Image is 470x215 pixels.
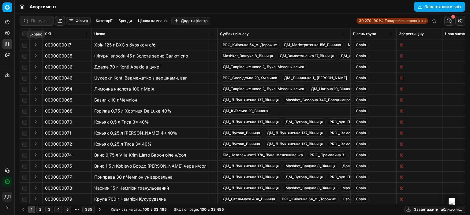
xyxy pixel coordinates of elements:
span: 0000000077 [45,174,72,180]
span: 0000000046 [45,75,73,81]
div: Базилік 10 г Чемпіон [94,97,206,103]
button: ДП [2,192,12,202]
span: Mashket_Соборна 34Б_Володимирець [283,96,358,104]
span: БМ_Незалежності 37а_Лука-Мелешківська [220,151,306,159]
button: Go to previous page [20,206,27,213]
span: Chain [353,173,369,181]
span: Chain [353,41,369,49]
button: Expand [32,74,39,81]
span: 0000000036 [45,64,73,70]
button: Expand [32,184,39,191]
span: ДМ_Л.Лук'яненка 137_Вінниця [220,162,282,170]
button: Expand [32,107,39,114]
span: ДМ_Л.Лук'яненка 137_Вінниця [220,184,282,192]
button: Expand [32,151,39,158]
span: Mashket_Ващука 8_Вінниця [220,52,276,60]
span: ДМ_Тиврівське шосе 2_Лука-Мелешківська [220,85,307,93]
span: Chain [353,107,369,115]
span: Домашній маркет _ [PERSON_NAME] 45 [340,162,417,170]
span: Chain [353,129,369,137]
input: Пошук по SKU або назві [31,18,50,24]
button: Expand [32,140,39,147]
span: PRO _ Замостянська 40 [327,129,376,137]
strong: 100 [143,207,149,212]
span: PRO_зуп. Площа Перемоги_Вінниця [327,118,397,126]
span: ДМ_Замостянська 17_Вінниця [277,52,337,60]
span: Chain [353,96,369,104]
span: Chain [353,184,369,192]
span: 0000000078 [45,185,72,191]
span: Назва [94,32,105,36]
span: PRO_Слобідська 29_Хмільник [220,74,280,82]
span: ДМ_Л.Лук'яненка 137_Вінниця [220,173,282,181]
span: ДМ_Нагірна 19_Вінниця [308,85,356,93]
span: Chain [353,63,369,71]
a: 30 270 (90%)Товари без переоцінки [356,18,428,24]
div: Драже 70 г Konti Арахіс в цукрі [94,64,206,70]
span: 0000000054 [45,86,72,92]
button: 1 [28,206,35,213]
button: Expand [32,96,39,103]
button: Бренди [116,17,134,24]
button: Expand all [32,30,39,38]
button: Завантажити звіт [414,2,465,12]
div: Горілка 0,75 л Хортиця De Luxe 40% [94,108,206,114]
span: ДМ_Лугова_Вінниця [283,118,326,126]
div: Цукерки Konti Ведмежатко з вершками, ваг [94,75,206,81]
span: Mashket_Замостянська 34_Вінниця [345,41,416,49]
span: SKU [45,32,53,36]
strong: з [151,207,152,212]
span: Зберегти ціну [399,32,424,36]
button: Фільтр [66,17,91,24]
span: 0000000074 [45,152,72,158]
span: Chain [353,140,369,148]
button: 4 [54,206,62,213]
span: Рівень групи [353,32,376,36]
span: Osnova_Болгарська 42А_Вінниця [340,195,406,203]
div: Приправа 30 г Чемпіон універсальна [94,174,206,180]
span: Кількість на стр. : [111,207,142,212]
span: ДМ_Лугова_Вінниця [220,140,263,148]
span: 0000000035 [45,53,72,59]
span: Chain [353,85,369,93]
button: Expand [32,162,39,169]
span: ДМ_Магістратська 156_Вінниця [281,41,344,49]
span: ДМ_Стельмаха 43а_Вінниця [220,195,278,203]
div: Expand [27,31,45,38]
span: Chain [353,52,369,60]
span: Mashket_Ващука 8_Вінниця [283,184,338,192]
span: PRO_зуп. Площа Перемоги_Вінниця [327,173,397,181]
button: Завантажити таблицю як... [405,206,465,213]
span: 0000000071 [45,130,71,136]
span: Chain [353,162,369,170]
span: ДМ_Л.Лук'яненка 137_Вінниця [264,129,326,137]
span: Chain [353,74,369,82]
div: Вино 0,75 л Villa Krim Шато Барон біле н/сол [94,152,206,158]
button: Expand [32,173,39,180]
span: PRO_Слобідська 29_Хмільник [348,151,408,159]
span: PRO_Київська 54_с. Дорожне [279,195,339,203]
span: ДМ_Синьоводська 141_Вінниця [338,52,401,60]
span: 0000000065 [45,97,72,103]
span: PRO _ Трамвайна 3 [307,151,347,159]
span: Chain [353,118,369,126]
div: Вино 1,5 л Koblevo Бордо [PERSON_NAME] черв н/сол [94,163,206,169]
span: Нова знижка [445,32,468,36]
strong: 100 [200,207,207,212]
span: 0000000075 [45,163,72,169]
span: 0000000068 [45,108,73,114]
span: ДМ_Київська 29_Вінниця [220,107,271,115]
div: Часник 15 г Чемпіон гранульований [94,185,206,191]
span: 0000000070 [45,119,72,125]
button: 2 [36,206,44,213]
div: Крупа 700 г Чемпіон Кукурудзяна [94,196,206,202]
button: Go to next page [96,206,103,213]
span: ДМ_Л.Лук'яненка 137_Вінниця [220,118,282,126]
span: ДМ _Вінницька 1_ [PERSON_NAME] [281,74,350,82]
span: PRO_Київська 54_с. Дорожне [220,41,280,49]
button: Категорії [93,17,115,24]
span: ДМ_Лугова_Вінниця [220,129,263,137]
div: Лимонна кислота 100 г Мрія [94,86,206,92]
span: Mashket_Українця [PERSON_NAME] 52а_Хмільник [340,184,435,192]
div: Коньяк 0,5 л Тиса 3* 40% [94,119,206,125]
